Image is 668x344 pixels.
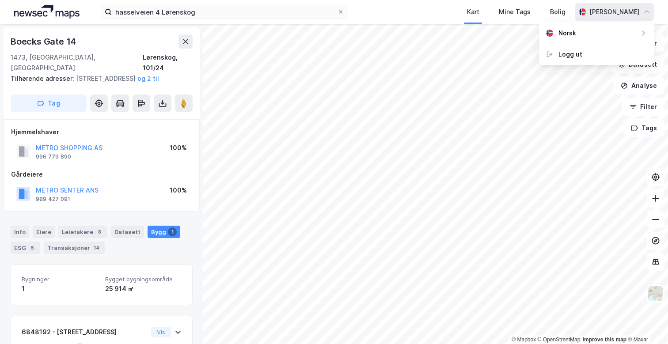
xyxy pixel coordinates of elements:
[11,242,40,254] div: ESG
[11,127,192,137] div: Hjemmelshaver
[22,327,148,337] div: 6848192 - [STREET_ADDRESS]
[112,5,337,19] input: Søk på adresse, matrikkel, gårdeiere, leietakere eller personer
[583,336,626,343] a: Improve this map
[467,7,479,17] div: Kart
[36,153,71,160] div: 996 779 890
[111,226,144,238] div: Datasett
[623,119,664,137] button: Tags
[58,226,107,238] div: Leietakere
[22,276,98,283] span: Bygninger
[558,49,582,60] div: Logg ut
[148,226,180,238] div: Bygg
[512,336,536,343] a: Mapbox
[11,226,29,238] div: Info
[11,169,192,180] div: Gårdeiere
[624,302,668,344] iframe: Chat Widget
[11,75,76,82] span: Tilhørende adresser:
[151,327,171,337] button: Vis
[143,52,193,73] div: Lørenskog, 101/24
[550,7,566,17] div: Bolig
[44,242,105,254] div: Transaksjoner
[538,336,581,343] a: OpenStreetMap
[95,227,104,236] div: 8
[105,276,182,283] span: Bygget bygningsområde
[11,73,186,84] div: [STREET_ADDRESS]
[28,243,37,252] div: 6
[22,284,98,294] div: 1
[11,34,78,49] div: Boecks Gate 14
[499,7,531,17] div: Mine Tags
[589,7,640,17] div: [PERSON_NAME]
[11,95,87,112] button: Tag
[622,98,664,116] button: Filter
[558,28,576,38] div: Norsk
[613,77,664,95] button: Analyse
[92,243,101,252] div: 14
[168,227,177,236] div: 1
[11,52,143,73] div: 1473, [GEOGRAPHIC_DATA], [GEOGRAPHIC_DATA]
[105,284,182,294] div: 25 914 ㎡
[624,302,668,344] div: Kontrollprogram for chat
[647,285,664,302] img: Z
[14,5,80,19] img: logo.a4113a55bc3d86da70a041830d287a7e.svg
[170,143,187,153] div: 100%
[36,196,70,203] div: 989 427 091
[33,226,55,238] div: Eiere
[170,185,187,196] div: 100%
